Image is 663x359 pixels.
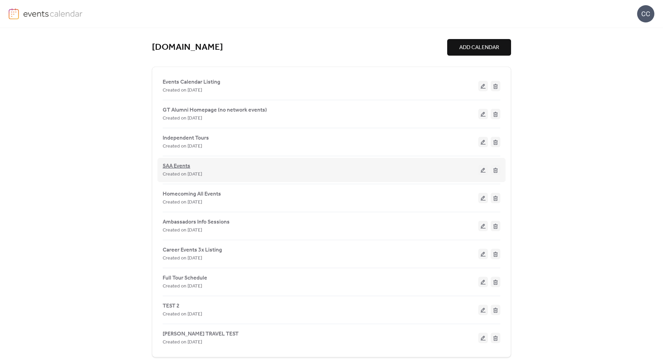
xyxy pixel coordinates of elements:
a: GT Alumni Homepage (no network events) [163,108,267,112]
span: Career Events 3x Listing [163,246,222,254]
span: SAA Events [163,162,190,170]
span: Created on [DATE] [163,142,202,151]
a: [DOMAIN_NAME] [152,42,223,53]
span: Created on [DATE] [163,170,202,179]
img: logo-type [23,8,83,19]
span: TEST 2 [163,302,180,310]
span: Events Calendar Listing [163,78,220,86]
button: ADD CALENDAR [447,39,511,56]
span: Created on [DATE] [163,114,202,123]
a: Events Calendar Listing [163,80,220,84]
span: ADD CALENDAR [459,44,499,52]
a: Homecoming All Events [163,192,221,196]
div: CC [637,5,654,22]
a: Career Events 3x Listing [163,248,222,252]
a: Full Tour Schedule [163,276,207,280]
span: Homecoming All Events [163,190,221,198]
span: Ambassadors Info Sessions [163,218,230,226]
span: [PERSON_NAME] TRAVEL TEST [163,330,239,338]
a: Ambassadors Info Sessions [163,220,230,224]
span: Created on [DATE] [163,338,202,347]
span: Created on [DATE] [163,254,202,263]
span: Created on [DATE] [163,86,202,95]
span: GT Alumni Homepage (no network events) [163,106,267,114]
span: Full Tour Schedule [163,274,207,282]
img: logo [9,8,19,19]
span: Created on [DATE] [163,198,202,207]
a: TEST 2 [163,304,180,308]
a: SAA Events [163,164,190,168]
span: Created on [DATE] [163,282,202,291]
span: Created on [DATE] [163,226,202,235]
a: Independent Tours [163,136,209,140]
span: Independent Tours [163,134,209,142]
a: [PERSON_NAME] TRAVEL TEST [163,332,239,336]
span: Created on [DATE] [163,310,202,319]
